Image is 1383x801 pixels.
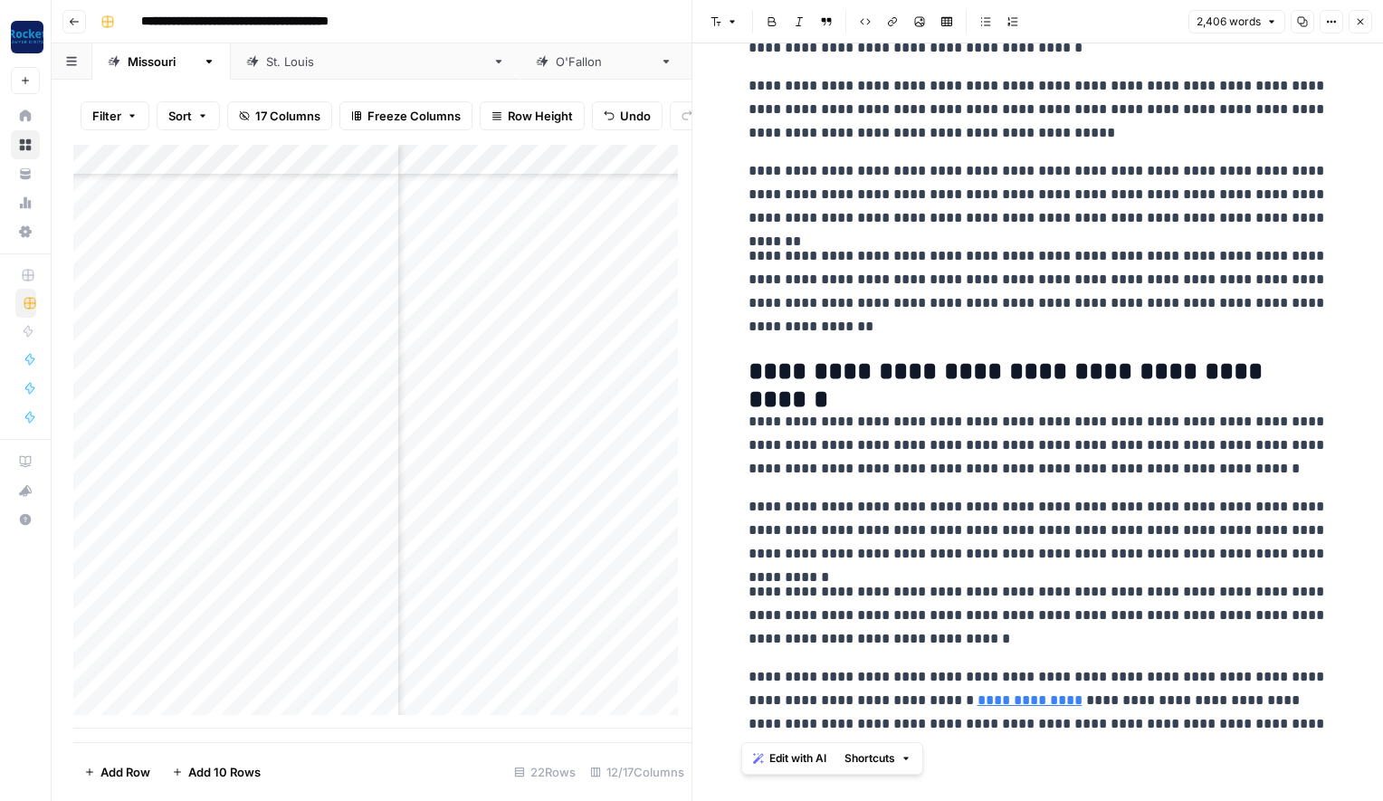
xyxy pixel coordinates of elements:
[583,758,691,787] div: 12/17 Columns
[11,476,40,505] button: What's new?
[1188,10,1285,33] button: 2,406 words
[508,107,573,125] span: Row Height
[11,188,40,217] a: Usage
[73,758,161,787] button: Add Row
[128,52,196,71] div: [US_STATE]
[11,101,40,130] a: Home
[520,43,688,80] a: [PERSON_NAME]
[11,130,40,159] a: Browse
[746,747,834,770] button: Edit with AI
[339,101,472,130] button: Freeze Columns
[11,217,40,246] a: Settings
[12,477,39,504] div: What's new?
[769,750,826,767] span: Edit with AI
[367,107,461,125] span: Freeze Columns
[1197,14,1261,30] span: 2,406 words
[188,763,261,781] span: Add 10 Rows
[81,101,149,130] button: Filter
[161,758,272,787] button: Add 10 Rows
[266,52,485,71] div: [GEOGRAPHIC_DATA][PERSON_NAME]
[157,101,220,130] button: Sort
[11,447,40,476] a: AirOps Academy
[592,101,663,130] button: Undo
[11,14,40,60] button: Workspace: Rocket Pilots
[844,750,895,767] span: Shortcuts
[227,101,332,130] button: 17 Columns
[620,107,651,125] span: Undo
[231,43,520,80] a: [GEOGRAPHIC_DATA][PERSON_NAME]
[168,107,192,125] span: Sort
[837,747,919,770] button: Shortcuts
[92,107,121,125] span: Filter
[11,21,43,53] img: Rocket Pilots Logo
[480,101,585,130] button: Row Height
[11,159,40,188] a: Your Data
[556,52,653,71] div: [PERSON_NAME]
[255,107,320,125] span: 17 Columns
[100,763,150,781] span: Add Row
[507,758,583,787] div: 22 Rows
[11,505,40,534] button: Help + Support
[92,43,231,80] a: [US_STATE]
